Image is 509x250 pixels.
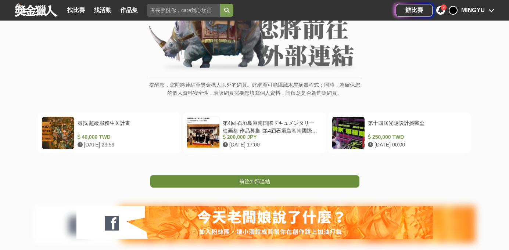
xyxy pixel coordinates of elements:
[449,7,457,14] img: Avatar
[442,5,445,9] span: 2
[183,113,326,153] a: 第4回 石垣島湘南国際ドキュメンタリー映画祭 作品募集 :第4屆石垣島湘南國際紀錄片電影節作品徵集 200,000 JPY [DATE] 17:00
[78,119,174,133] div: 尋找 超級服務生Ｘ計畫
[461,6,485,15] div: MINGYU
[64,5,88,15] a: 找比賽
[368,141,465,149] div: [DATE] 00:00
[223,119,319,133] div: 第4回 石垣島湘南国際ドキュメンタリー映画祭 作品募集 :第4屆石垣島湘南國際紀錄片電影節作品徵集
[328,113,471,153] a: 第十四屆光陽設計挑戰盃 250,000 TWD [DATE] 00:00
[38,113,181,153] a: 尋找 超級服務生Ｘ計畫 40,000 TWD [DATE] 23:59
[117,5,141,15] a: 作品集
[396,4,433,17] a: 辦比賽
[368,119,465,133] div: 第十四屆光陽設計挑戰盃
[239,178,270,184] span: 前往外部連結
[368,133,465,141] div: 250,000 TWD
[223,133,319,141] div: 200,000 JPY
[147,4,220,17] input: 有長照挺你，care到心坎裡！青春出手，拍出照顧 影音徵件活動
[78,133,174,141] div: 40,000 TWD
[223,141,319,149] div: [DATE] 17:00
[150,175,359,188] a: 前往外部連結
[76,206,433,239] img: 127fc932-0e2d-47dc-a7d9-3a4a18f96856.jpg
[78,141,174,149] div: [DATE] 23:59
[91,5,114,15] a: 找活動
[149,81,360,105] p: 提醒您，您即將連結至獎金獵人以外的網頁。此網頁可能隱藏木馬病毒程式；同時，為確保您的個人資料安全性，若該網頁需要您填寫個人資料，請留意是否為釣魚網頁。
